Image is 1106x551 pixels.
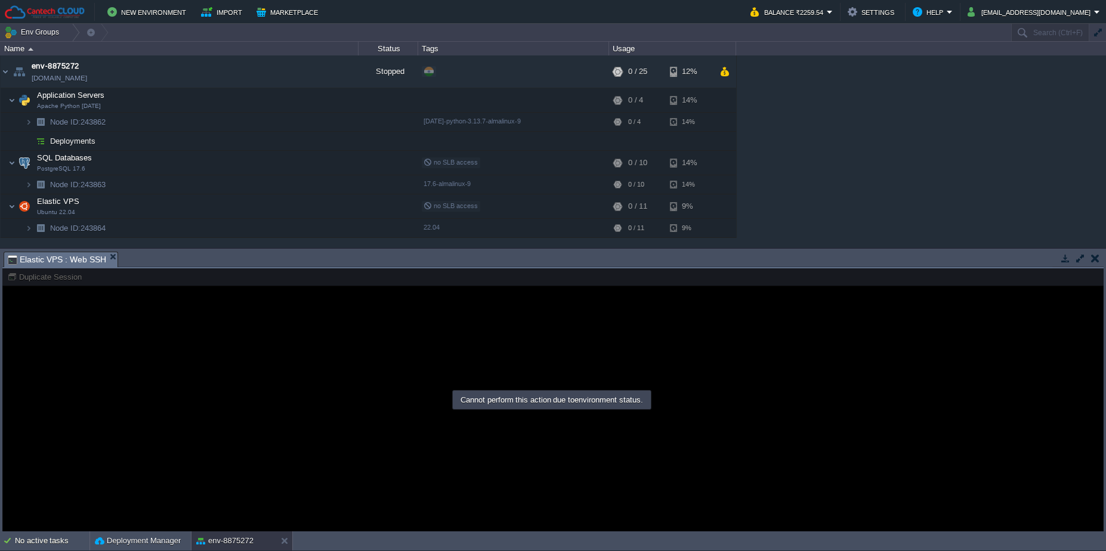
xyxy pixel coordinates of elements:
[49,223,107,233] a: Node ID:243864
[968,5,1094,19] button: [EMAIL_ADDRESS][DOMAIN_NAME]
[424,180,471,187] span: 17.6-almalinux-9
[25,175,32,194] img: AMDAwAAAACH5BAEAAAAALAAAAAABAAEAAAICRAEAOw==
[359,55,418,88] div: Stopped
[16,194,33,218] img: AMDAwAAAACH5BAEAAAAALAAAAAABAAEAAAICRAEAOw==
[95,535,181,547] button: Deployment Manager
[25,113,32,131] img: AMDAwAAAACH5BAEAAAAALAAAAAABAAEAAAICRAEAOw==
[49,179,107,190] span: 243863
[670,88,709,112] div: 14%
[8,252,106,267] span: Elastic VPS : Web SSH
[32,113,49,131] img: AMDAwAAAACH5BAEAAAAALAAAAAABAAEAAAICRAEAOw==
[1,42,358,55] div: Name
[49,117,107,127] a: Node ID:243862
[201,5,246,19] button: Import
[257,5,322,19] button: Marketplace
[419,42,608,55] div: Tags
[8,194,16,218] img: AMDAwAAAACH5BAEAAAAALAAAAAABAAEAAAICRAEAOw==
[16,88,33,112] img: AMDAwAAAACH5BAEAAAAALAAAAAABAAEAAAICRAEAOw==
[49,117,107,127] span: 243862
[750,5,827,19] button: Balance ₹2259.54
[670,113,709,131] div: 14%
[36,197,81,206] a: Elastic VPSUbuntu 22.04
[49,136,97,146] a: Deployments
[25,219,32,237] img: AMDAwAAAACH5BAEAAAAALAAAAAABAAEAAAICRAEAOw==
[37,103,101,110] span: Apache Python [DATE]
[36,153,94,163] span: SQL Databases
[50,224,81,233] span: Node ID:
[32,175,49,194] img: AMDAwAAAACH5BAEAAAAALAAAAAABAAEAAAICRAEAOw==
[32,219,49,237] img: AMDAwAAAACH5BAEAAAAALAAAAAABAAEAAAICRAEAOw==
[670,219,709,237] div: 9%
[16,151,33,175] img: AMDAwAAAACH5BAEAAAAALAAAAAABAAEAAAICRAEAOw==
[36,91,106,100] a: Application ServersApache Python [DATE]
[670,194,709,218] div: 9%
[32,132,49,150] img: AMDAwAAAACH5BAEAAAAALAAAAAABAAEAAAICRAEAOw==
[49,223,107,233] span: 243864
[913,5,947,19] button: Help
[670,55,709,88] div: 12%
[49,179,107,190] a: Node ID:243863
[628,194,647,218] div: 0 / 11
[50,180,81,189] span: Node ID:
[37,165,85,172] span: PostgreSQL 17.6
[628,219,644,237] div: 0 / 11
[670,151,709,175] div: 14%
[424,117,521,125] span: [DATE]-python-3.13.7-almalinux-9
[8,88,16,112] img: AMDAwAAAACH5BAEAAAAALAAAAAABAAEAAAICRAEAOw==
[424,159,478,166] span: no SLB access
[424,202,478,209] span: no SLB access
[628,113,641,131] div: 0 / 4
[32,60,79,72] a: env-8875272
[1,55,10,88] img: AMDAwAAAACH5BAEAAAAALAAAAAABAAEAAAICRAEAOw==
[424,224,440,231] span: 22.04
[454,392,650,408] div: Cannot perform this action due to environment status.
[8,151,16,175] img: AMDAwAAAACH5BAEAAAAALAAAAAABAAEAAAICRAEAOw==
[196,535,254,547] button: env-8875272
[359,42,418,55] div: Status
[50,117,81,126] span: Node ID:
[28,48,33,51] img: AMDAwAAAACH5BAEAAAAALAAAAAABAAEAAAICRAEAOw==
[628,151,647,175] div: 0 / 10
[628,88,643,112] div: 0 / 4
[628,175,644,194] div: 0 / 10
[15,531,89,550] div: No active tasks
[36,153,94,162] a: SQL DatabasesPostgreSQL 17.6
[25,132,32,150] img: AMDAwAAAACH5BAEAAAAALAAAAAABAAEAAAICRAEAOw==
[107,5,190,19] button: New Environment
[36,196,81,206] span: Elastic VPS
[670,175,709,194] div: 14%
[11,55,27,88] img: AMDAwAAAACH5BAEAAAAALAAAAAABAAEAAAICRAEAOw==
[848,5,898,19] button: Settings
[4,5,85,20] img: Cantech Cloud
[4,24,63,41] button: Env Groups
[37,209,75,216] span: Ubuntu 22.04
[32,72,87,84] a: [DOMAIN_NAME]
[610,42,736,55] div: Usage
[628,55,647,88] div: 0 / 25
[36,90,106,100] span: Application Servers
